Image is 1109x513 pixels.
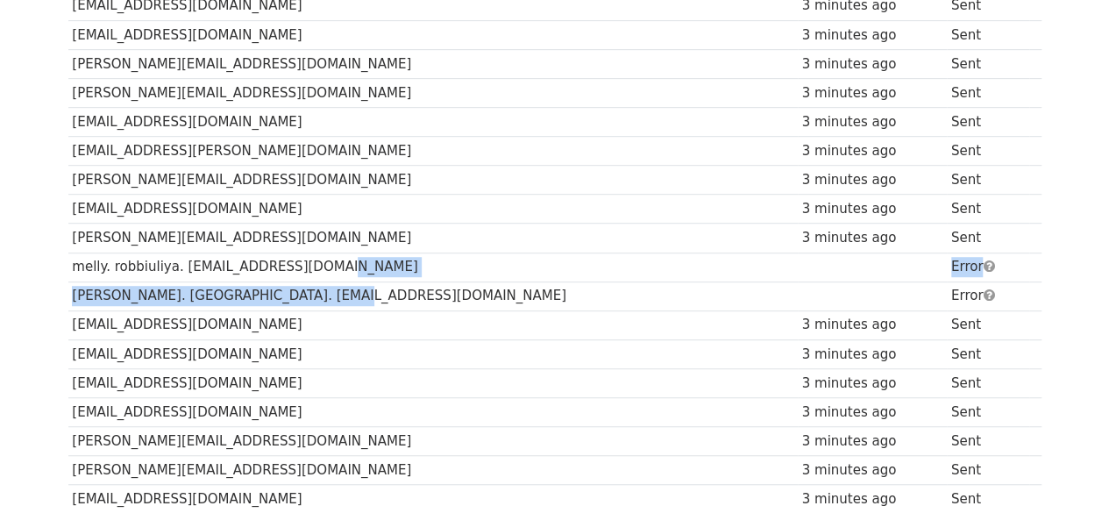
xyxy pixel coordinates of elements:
td: Sent [947,78,1029,107]
td: [EMAIL_ADDRESS][DOMAIN_NAME] [68,339,798,368]
td: Sent [947,49,1029,78]
div: 3 minutes ago [801,170,942,190]
div: 3 minutes ago [801,431,942,452]
div: 3 minutes ago [801,54,942,75]
td: Sent [947,456,1029,485]
td: [PERSON_NAME][EMAIL_ADDRESS][DOMAIN_NAME] [68,78,798,107]
td: Sent [947,397,1029,426]
td: Error [947,253,1029,281]
td: [EMAIL_ADDRESS][DOMAIN_NAME] [68,108,798,137]
td: [PERSON_NAME][EMAIL_ADDRESS][DOMAIN_NAME] [68,224,798,253]
td: melly. robbiuliya. [EMAIL_ADDRESS][DOMAIN_NAME] [68,253,798,281]
td: Sent [947,224,1029,253]
div: 3 minutes ago [801,141,942,161]
td: Sent [947,20,1029,49]
td: [PERSON_NAME][EMAIL_ADDRESS][DOMAIN_NAME] [68,456,798,485]
div: 3 minutes ago [801,228,942,248]
div: 3 minutes ago [801,460,942,481]
td: Sent [947,166,1029,195]
div: 3 minutes ago [801,345,942,365]
td: Sent [947,195,1029,224]
div: 3 minutes ago [801,83,942,103]
div: 3 minutes ago [801,199,942,219]
div: 3 minutes ago [801,25,942,46]
td: Sent [947,339,1029,368]
td: Sent [947,310,1029,339]
td: [EMAIL_ADDRESS][DOMAIN_NAME] [68,195,798,224]
td: Sent [947,137,1029,166]
td: [EMAIL_ADDRESS][PERSON_NAME][DOMAIN_NAME] [68,137,798,166]
td: [EMAIL_ADDRESS][DOMAIN_NAME] [68,310,798,339]
td: [EMAIL_ADDRESS][DOMAIN_NAME] [68,397,798,426]
div: 3 minutes ago [801,489,942,509]
td: Sent [947,427,1029,456]
td: Sent [947,368,1029,397]
td: [PERSON_NAME]. [GEOGRAPHIC_DATA]. [EMAIL_ADDRESS][DOMAIN_NAME] [68,281,798,310]
td: Error [947,281,1029,310]
div: 3 minutes ago [801,374,942,394]
div: 3 minutes ago [801,403,942,423]
td: [PERSON_NAME][EMAIL_ADDRESS][DOMAIN_NAME] [68,427,798,456]
td: [EMAIL_ADDRESS][DOMAIN_NAME] [68,368,798,397]
td: [PERSON_NAME][EMAIL_ADDRESS][DOMAIN_NAME] [68,49,798,78]
div: 3 minutes ago [801,112,942,132]
td: [PERSON_NAME][EMAIL_ADDRESS][DOMAIN_NAME] [68,166,798,195]
td: [EMAIL_ADDRESS][DOMAIN_NAME] [68,20,798,49]
div: 3 minutes ago [801,315,942,335]
td: Sent [947,108,1029,137]
iframe: Chat Widget [1021,429,1109,513]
